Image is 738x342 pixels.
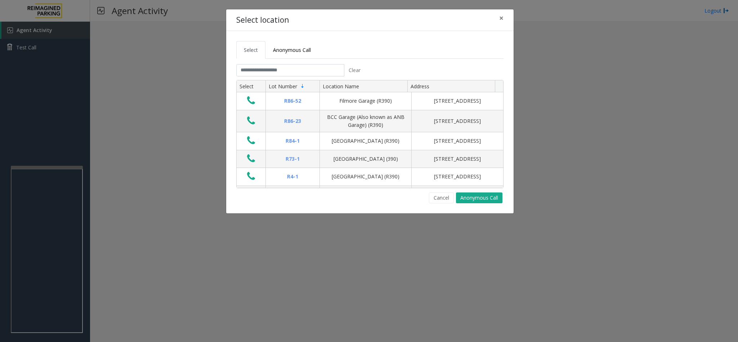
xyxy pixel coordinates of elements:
[411,83,429,90] span: Address
[237,80,503,188] div: Data table
[324,137,407,145] div: [GEOGRAPHIC_DATA] (R390)
[300,83,305,89] span: Sortable
[429,192,454,203] button: Cancel
[416,155,499,163] div: [STREET_ADDRESS]
[323,83,359,90] span: Location Name
[324,155,407,163] div: [GEOGRAPHIC_DATA] (390)
[273,46,311,53] span: Anonymous Call
[416,137,499,145] div: [STREET_ADDRESS]
[494,9,509,27] button: Close
[270,117,315,125] div: R86-23
[270,97,315,105] div: R86-52
[236,41,504,59] ul: Tabs
[344,64,364,76] button: Clear
[269,83,297,90] span: Lot Number
[270,137,315,145] div: R84-1
[499,13,504,23] span: ×
[416,97,499,105] div: [STREET_ADDRESS]
[416,117,499,125] div: [STREET_ADDRESS]
[416,173,499,181] div: [STREET_ADDRESS]
[270,155,315,163] div: R73-1
[236,14,289,26] h4: Select location
[270,173,315,181] div: R4-1
[456,192,502,203] button: Anonymous Call
[244,46,258,53] span: Select
[324,173,407,181] div: [GEOGRAPHIC_DATA] (R390)
[324,97,407,105] div: Filmore Garage (R390)
[324,113,407,129] div: BCC Garage (Also known as ANB Garage) (R390)
[237,80,265,93] th: Select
